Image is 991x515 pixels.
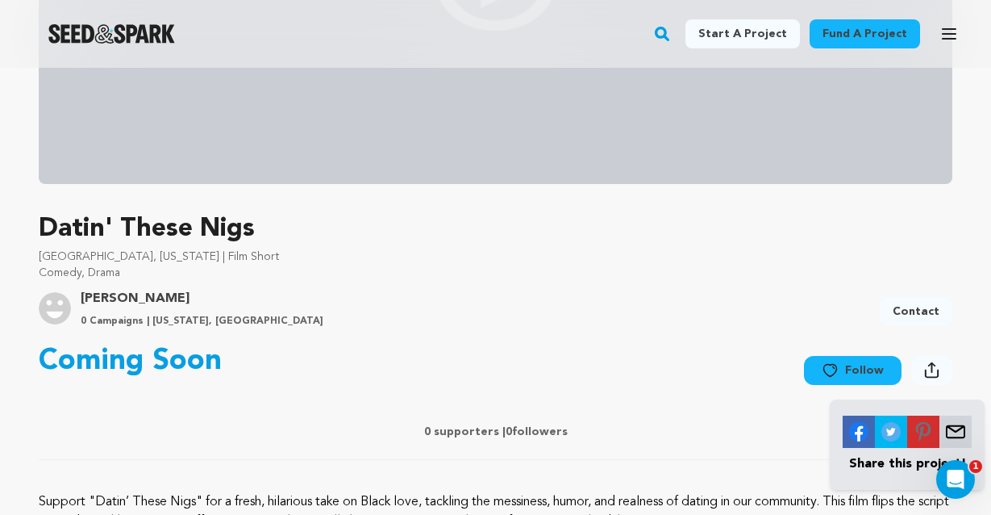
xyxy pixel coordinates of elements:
[81,315,323,328] p: 0 Campaigns | [US_STATE], [GEOGRAPHIC_DATA]
[804,356,901,385] button: Follow
[810,19,920,48] a: Fund a project
[39,249,952,265] p: [GEOGRAPHIC_DATA], [US_STATE] | Film Short
[843,416,875,448] img: Seed&Spark Facebook Icon
[39,424,952,440] p: 0 supporters | followers
[843,454,972,474] p: Share this project!
[907,416,939,448] img: Seed&Spark Pinterest Icon
[48,24,175,44] a: Seed&Spark Homepage
[939,416,972,448] img: Seed&Spark Envelope Icon
[969,460,982,473] span: 1
[39,210,952,249] p: Datin' These Nigs
[506,426,512,438] span: 0
[81,289,323,308] a: Goto Tamika Jamison profile
[936,460,975,499] iframe: Intercom live chat
[875,416,907,448] img: Seed&Spark Twitter Icon
[880,297,952,326] a: Contact
[39,292,71,324] img: user.png
[48,24,175,44] img: Seed&Spark Logo Dark Mode
[39,265,952,281] p: Comedy, Drama
[685,19,800,48] a: Start a project
[39,345,222,378] p: Coming Soon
